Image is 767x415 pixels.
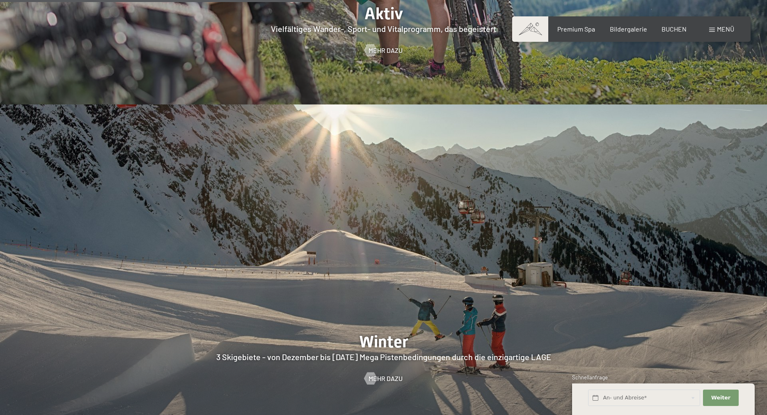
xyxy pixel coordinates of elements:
span: Menü [717,25,734,33]
a: Mehr dazu [364,46,403,55]
a: Mehr dazu [364,374,403,383]
span: Mehr dazu [369,374,403,383]
a: Bildergalerie [610,25,647,33]
span: Mehr dazu [369,46,403,55]
a: Premium Spa [557,25,595,33]
a: BUCHEN [662,25,687,33]
span: Weiter [711,394,730,401]
span: Schnellanfrage [572,374,608,381]
button: Weiter [703,390,738,406]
